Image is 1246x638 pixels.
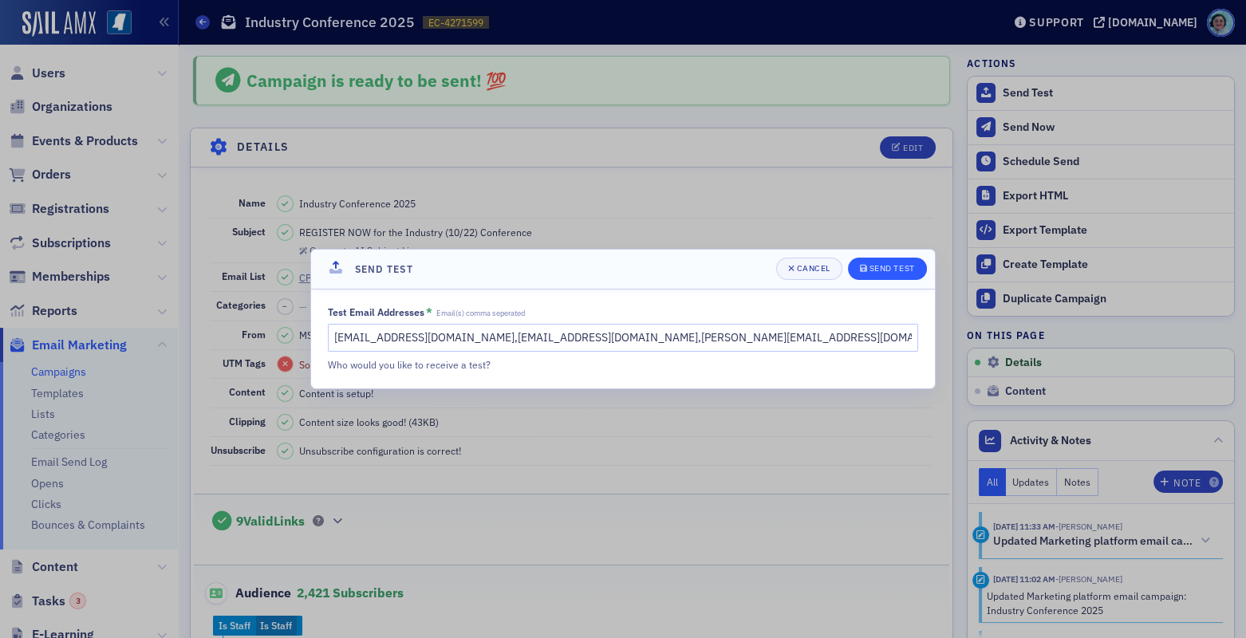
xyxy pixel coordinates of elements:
button: Cancel [776,258,842,280]
div: Cancel [797,264,830,273]
h4: Send Test [355,262,413,276]
div: Who would you like to receive a test? [328,357,864,372]
abbr: This field is required [426,306,432,317]
button: Send Test [848,258,927,280]
div: Test Email Addresses [328,306,424,318]
span: Email(s) comma seperated [436,309,525,318]
div: Send Test [869,264,915,273]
